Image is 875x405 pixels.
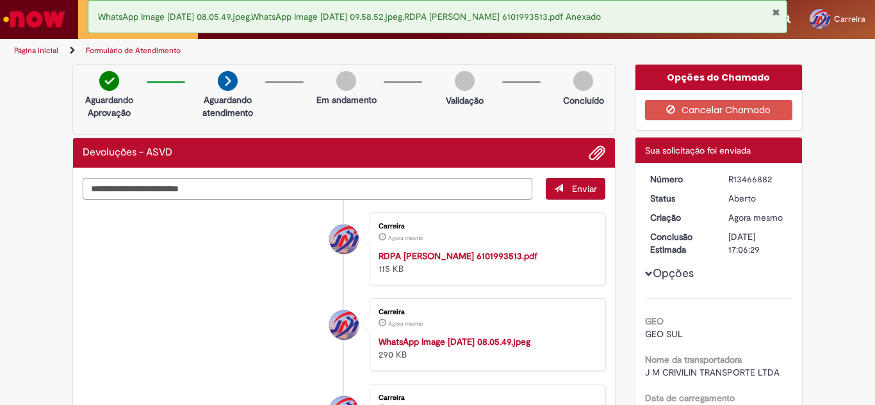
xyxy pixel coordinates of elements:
b: Data de carregamento [645,392,735,404]
a: Página inicial [14,45,58,56]
p: Aguardando Aprovação [78,93,140,119]
div: Carreira [329,225,359,254]
img: arrow-next.png [218,71,238,91]
a: RDPA [PERSON_NAME] 6101993513.pdf [379,250,537,262]
div: 290 KB [379,335,592,361]
p: Validação [446,94,484,107]
div: Aberto [728,192,788,205]
div: R13466882 [728,173,788,186]
span: Agora mesmo [388,320,423,328]
img: check-circle-green.png [99,71,119,91]
img: img-circle-grey.png [336,71,356,91]
b: Nome da transportadora [645,354,742,365]
a: Formulário de Atendimento [86,45,181,56]
time: 01/09/2025 10:06:22 [388,234,423,242]
button: Fechar Notificação [772,7,780,17]
button: Enviar [546,178,605,200]
span: Carreira [834,13,865,24]
span: Sua solicitação foi enviada [645,145,751,156]
div: Opções do Chamado [635,65,803,90]
button: Cancelar Chamado [645,100,793,120]
a: WhatsApp Image [DATE] 08.05.49.jpeg [379,336,530,347]
div: 115 KB [379,250,592,275]
p: Em andamento [316,93,377,106]
span: J M CRIVILIN TRANSPORTE LTDA [645,367,780,378]
dt: Status [641,192,719,205]
button: Adicionar anexos [589,145,605,161]
div: 01/09/2025 10:06:25 [728,211,788,224]
dt: Conclusão Estimada [641,230,719,256]
dt: Criação [641,211,719,224]
span: GEO SUL [645,328,683,340]
ul: Trilhas de página [10,39,574,63]
img: ServiceNow [1,6,67,32]
b: GEO [645,315,664,327]
h2: Devoluções - ASVD Histórico de tíquete [83,147,172,159]
time: 01/09/2025 10:06:22 [388,320,423,328]
div: Carreira [379,308,592,316]
p: Concluído [563,94,604,107]
span: Agora mesmo [388,234,423,242]
img: img-circle-grey.png [455,71,475,91]
img: img-circle-grey.png [573,71,593,91]
p: Aguardando atendimento [197,93,259,119]
dt: Número [641,173,719,186]
span: Enviar [572,183,597,195]
span: WhatsApp Image [DATE] 08.05.49.jpeg,WhatsApp Image [DATE] 09.58.52.jpeg,RDPA [PERSON_NAME] 610199... [98,11,601,22]
span: Agora mesmo [728,212,783,223]
div: Carreira [379,223,592,230]
div: Carreira [329,310,359,340]
div: [DATE] 17:06:29 [728,230,788,256]
textarea: Digite sua mensagem aqui... [83,178,532,200]
div: Carreira [379,394,592,402]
